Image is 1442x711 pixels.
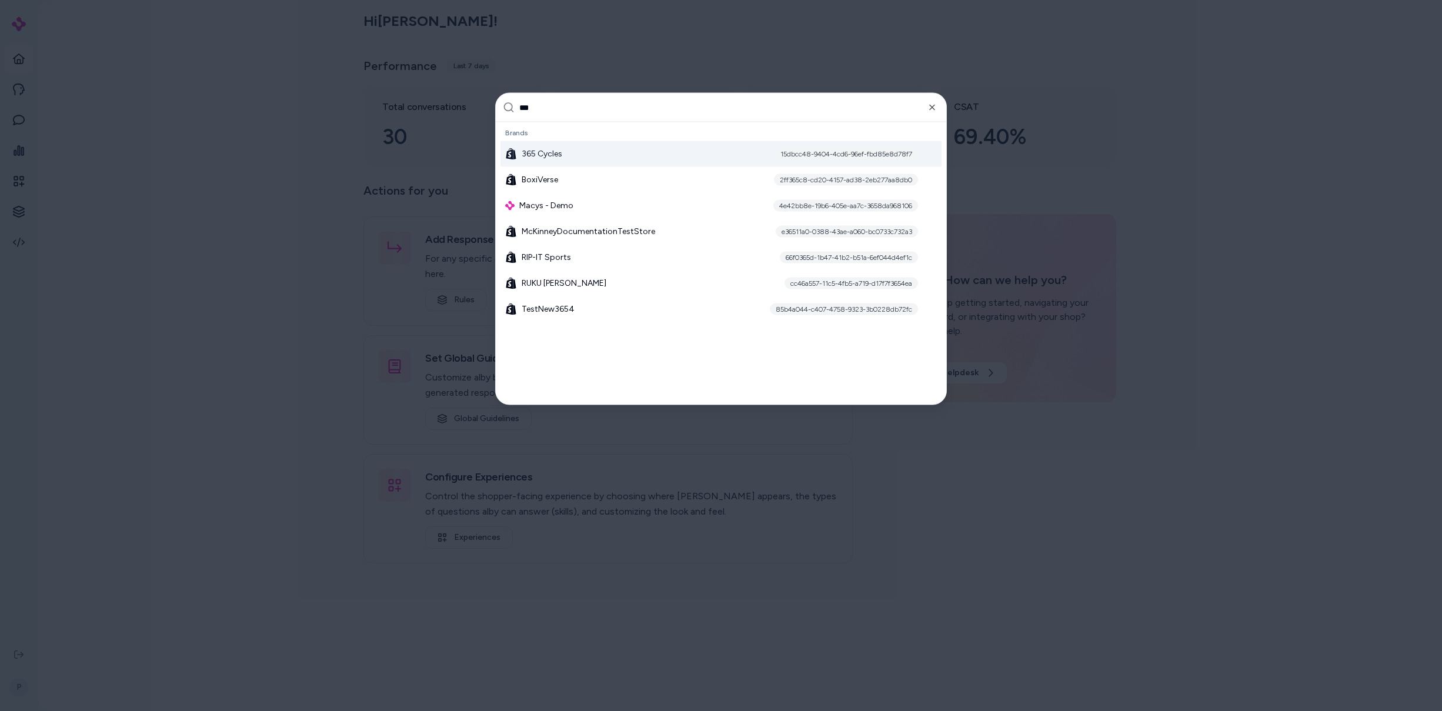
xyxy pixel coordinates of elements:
[774,174,918,186] div: 2ff365c8-cd20-4157-ad38-2eb277aa8db0
[785,278,918,289] div: cc46a557-11c5-4fb5-a719-d17f7f3654ea
[522,148,562,160] span: 365 Cycles
[775,148,918,160] div: 15dbcc48-9404-4cd6-96ef-fbd85e8d78f7
[519,200,573,212] span: Macys - Demo
[522,174,558,186] span: BoxiVerse
[500,125,942,141] div: Brands
[522,278,606,289] span: RUKU [PERSON_NAME]
[776,226,918,238] div: e36511a0-0388-43ae-a060-bc0733c732a3
[770,303,918,315] div: 85b4a044-c407-4758-9323-3b0228db72fc
[780,252,918,263] div: 66f0365d-1b47-41b2-b51a-6ef044d4ef1c
[773,200,918,212] div: 4e42bb8e-19b6-405e-aa7c-3658da968106
[505,201,515,211] img: alby Logo
[496,122,946,405] div: Suggestions
[522,303,575,315] span: TestNew3654
[522,252,571,263] span: RIP-IT Sports
[522,226,655,238] span: McKinneyDocumentationTestStore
